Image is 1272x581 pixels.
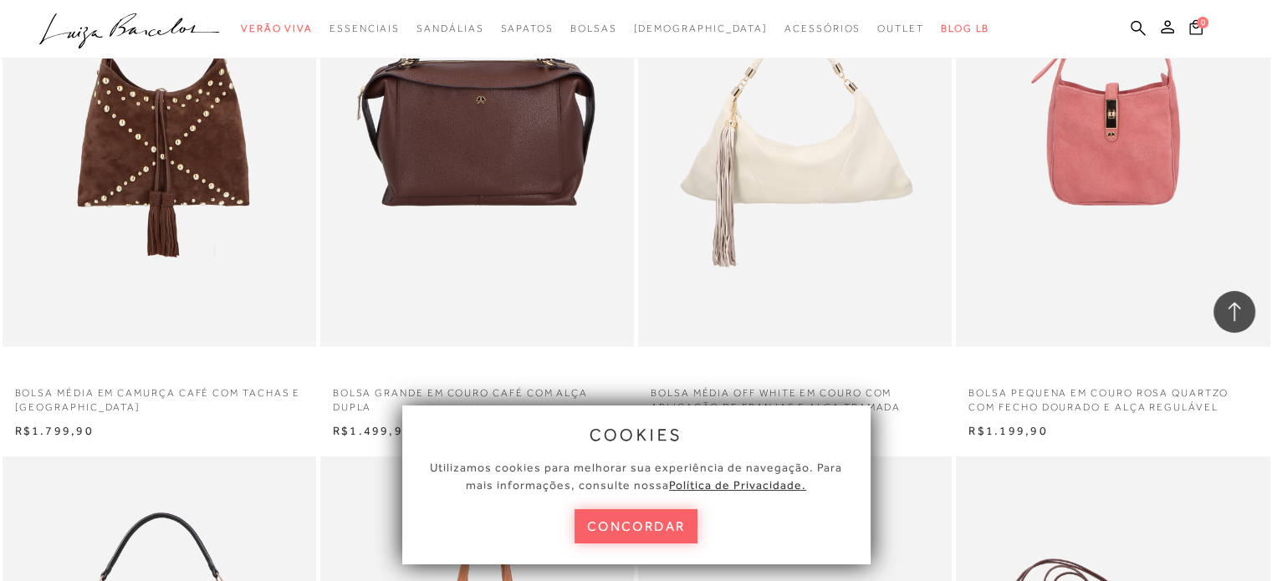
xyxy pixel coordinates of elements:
span: 0 [1197,17,1208,28]
span: [DEMOGRAPHIC_DATA] [633,23,768,34]
a: noSubCategoriesText [877,13,924,44]
span: BLOG LB [941,23,989,34]
button: concordar [575,509,698,543]
a: noSubCategoriesText [329,13,400,44]
a: BOLSA MÉDIA OFF WHITE EM COURO COM APLICAÇÃO DE FRANJAS E ALÇA TRAMADA [638,376,952,415]
a: noSubCategoriesText [241,13,313,44]
a: BOLSA PEQUENA EM COURO ROSA QUARTZO COM FECHO DOURADO E ALÇA REGULÁVEL [956,376,1269,415]
span: Utilizamos cookies para melhorar sua experiência de navegação. Para mais informações, consulte nossa [430,461,842,492]
span: Verão Viva [241,23,313,34]
span: Sandálias [416,23,483,34]
span: Acessórios [784,23,861,34]
a: noSubCategoriesText [416,13,483,44]
span: cookies [590,426,683,444]
span: Essenciais [329,23,400,34]
a: BOLSA GRANDE EM COURO CAFÉ COM ALÇA DUPLA [320,376,634,415]
button: 0 [1184,18,1208,41]
span: R$1.499,90 [333,424,411,437]
span: R$1.799,90 [15,424,94,437]
span: Outlet [877,23,924,34]
a: noSubCategoriesText [633,13,768,44]
a: noSubCategoriesText [500,13,553,44]
span: R$1.199,90 [968,424,1047,437]
a: noSubCategoriesText [570,13,617,44]
a: BOLSA MÉDIA EM CAMURÇA CAFÉ COM TACHAS E [GEOGRAPHIC_DATA] [3,376,316,415]
a: noSubCategoriesText [784,13,861,44]
span: Sapatos [500,23,553,34]
a: BLOG LB [941,13,989,44]
span: Bolsas [570,23,617,34]
a: Política de Privacidade. [669,478,806,492]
